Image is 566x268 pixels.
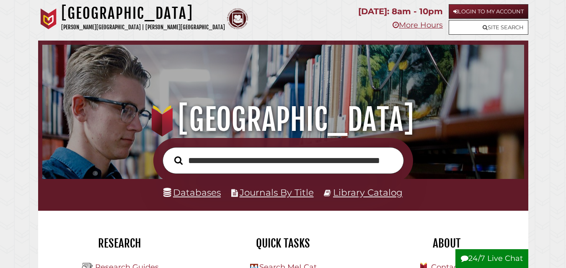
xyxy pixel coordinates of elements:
[163,187,221,198] a: Databases
[170,154,187,167] button: Search
[227,8,248,29] img: Calvin Theological Seminary
[51,101,516,138] h1: [GEOGRAPHIC_DATA]
[393,20,443,30] a: More Hours
[174,156,183,165] i: Search
[208,236,359,250] h2: Quick Tasks
[61,4,225,23] h1: [GEOGRAPHIC_DATA]
[358,4,443,19] p: [DATE]: 8am - 10pm
[38,8,59,29] img: Calvin University
[371,236,522,250] h2: About
[449,4,528,19] a: Login to My Account
[240,187,314,198] a: Journals By Title
[333,187,403,198] a: Library Catalog
[449,20,528,35] a: Site Search
[44,236,195,250] h2: Research
[61,23,225,32] p: [PERSON_NAME][GEOGRAPHIC_DATA] | [PERSON_NAME][GEOGRAPHIC_DATA]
